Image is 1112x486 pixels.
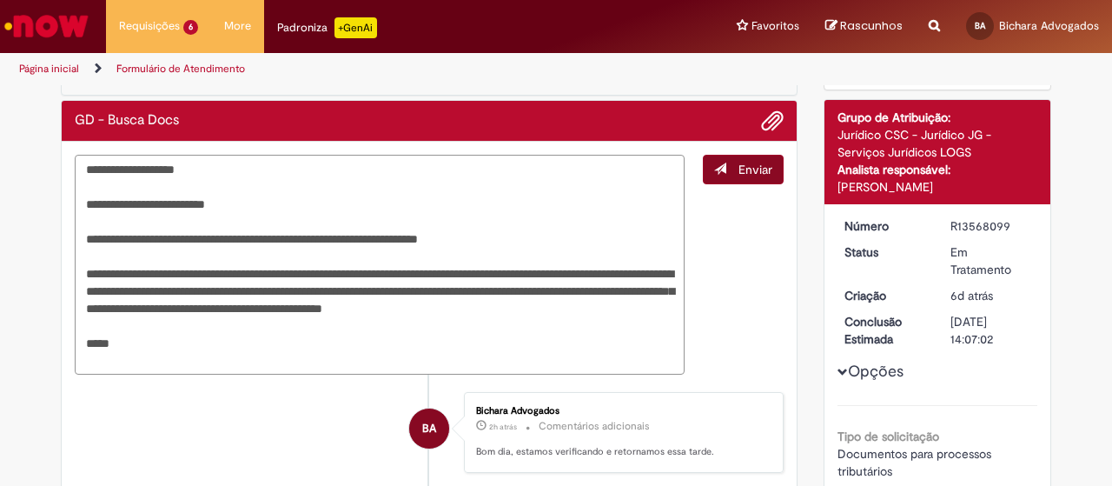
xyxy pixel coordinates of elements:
[75,155,685,375] textarea: Digite sua mensagem aqui...
[837,429,939,444] b: Tipo de solicitação
[831,287,938,304] dt: Criação
[489,422,517,432] time: 01/10/2025 10:19:14
[183,20,198,35] span: 6
[703,155,784,184] button: Enviar
[489,422,517,432] span: 2h atrás
[837,178,1038,196] div: [PERSON_NAME]
[19,62,79,76] a: Página inicial
[837,109,1038,126] div: Grupo de Atribuição:
[950,313,1031,348] div: [DATE] 14:07:02
[119,17,180,35] span: Requisições
[950,217,1031,235] div: R13568099
[224,17,251,35] span: More
[409,409,449,449] div: Bichara Advogados
[75,113,179,129] h2: GD - Busca Docs Histórico de tíquete
[831,313,938,348] dt: Conclusão Estimada
[950,288,993,303] span: 6d atrás
[751,17,799,35] span: Favoritos
[837,446,995,479] span: Documentos para processos tributários
[13,53,728,85] ul: Trilhas de página
[950,287,1031,304] div: 25/09/2025 17:06:06
[837,161,1038,178] div: Analista responsável:
[2,9,91,43] img: ServiceNow
[825,18,903,35] a: Rascunhos
[840,17,903,34] span: Rascunhos
[422,408,436,449] span: BA
[950,288,993,303] time: 25/09/2025 17:06:06
[831,217,938,235] dt: Número
[277,17,377,38] div: Padroniza
[837,126,1038,161] div: Jurídico CSC - Jurídico JG - Serviços Jurídicos LOGS
[476,445,765,459] p: Bom dia, estamos verificando e retornamos essa tarde.
[950,243,1031,278] div: Em Tratamento
[831,243,938,261] dt: Status
[539,419,650,434] small: Comentários adicionais
[738,162,772,177] span: Enviar
[476,406,765,416] div: Bichara Advogados
[116,62,245,76] a: Formulário de Atendimento
[761,110,784,132] button: Adicionar anexos
[334,17,377,38] p: +GenAi
[999,18,1099,33] span: Bichara Advogados
[975,20,985,31] span: BA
